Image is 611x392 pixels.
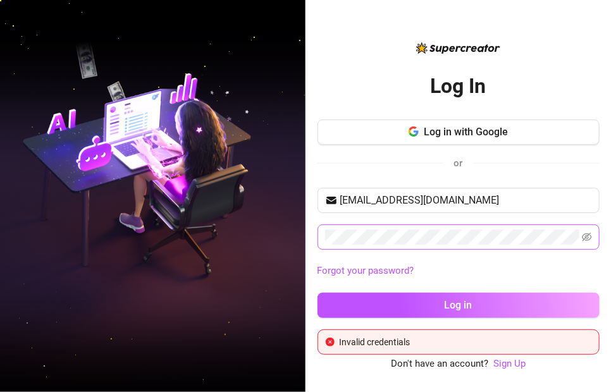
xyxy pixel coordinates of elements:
[318,119,600,145] button: Log in with Google
[318,264,600,279] a: Forgot your password?
[340,335,591,349] div: Invalid credentials
[582,232,592,242] span: eye-invisible
[431,73,486,99] h2: Log In
[318,293,600,318] button: Log in
[391,357,488,372] span: Don't have an account?
[340,193,592,208] input: Your email
[493,358,526,369] a: Sign Up
[424,126,508,138] span: Log in with Google
[318,265,414,276] a: Forgot your password?
[326,338,335,346] span: close-circle
[493,357,526,372] a: Sign Up
[445,299,472,311] span: Log in
[416,42,500,54] img: logo-BBDzfeDw.svg
[454,157,463,169] span: or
